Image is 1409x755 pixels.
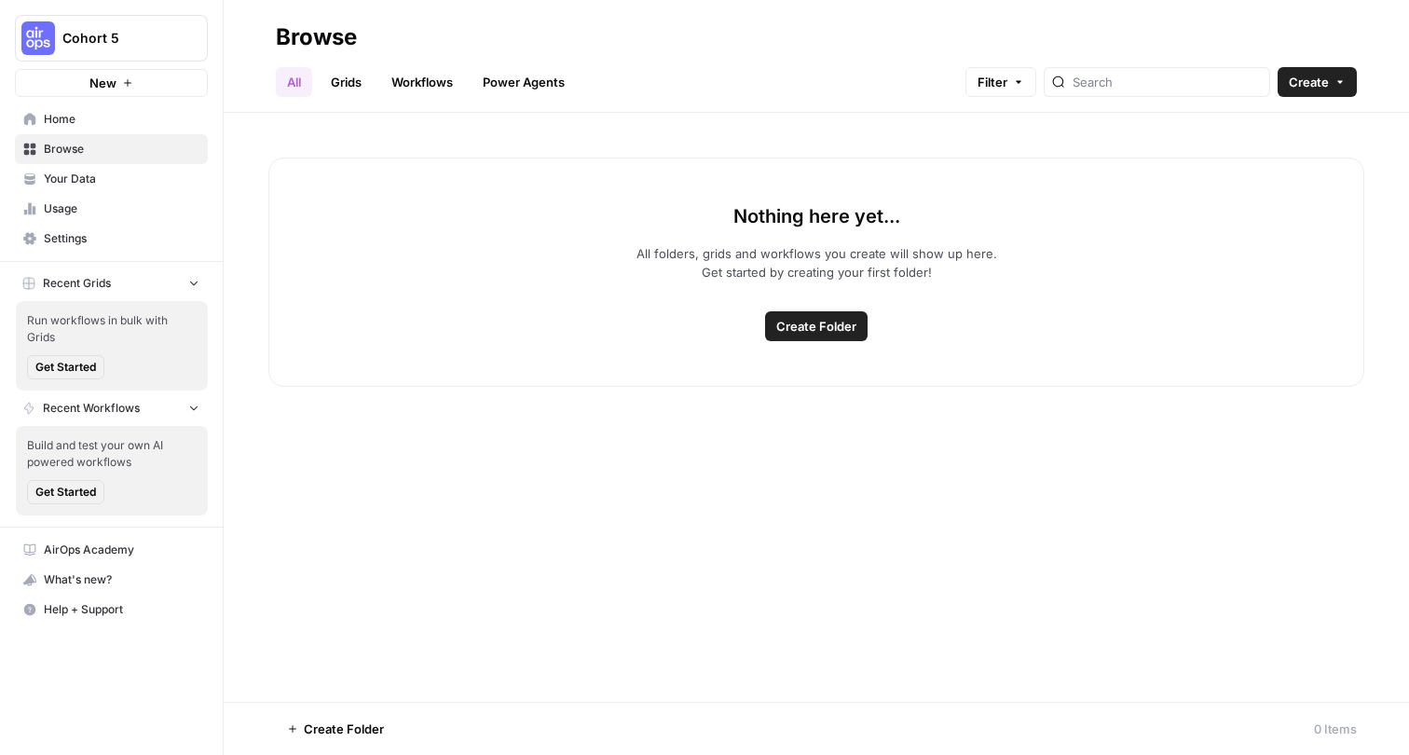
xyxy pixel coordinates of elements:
[1314,720,1357,738] div: 0 Items
[733,203,900,229] p: Nothing here yet...
[62,29,175,48] span: Cohort 5
[1278,67,1357,97] button: Create
[15,394,208,422] button: Recent Workflows
[320,67,373,97] a: Grids
[15,104,208,134] a: Home
[21,21,55,55] img: Cohort 5 Logo
[27,437,197,471] span: Build and test your own AI powered workflows
[27,312,197,346] span: Run workflows in bulk with Grids
[27,480,104,504] button: Get Started
[44,111,199,128] span: Home
[978,73,1007,91] span: Filter
[16,566,207,594] div: What's new?
[15,15,208,62] button: Workspace: Cohort 5
[35,484,96,501] span: Get Started
[44,141,199,158] span: Browse
[304,720,384,738] span: Create Folder
[89,74,116,92] span: New
[27,355,104,379] button: Get Started
[44,601,199,618] span: Help + Support
[965,67,1036,97] button: Filter
[15,194,208,224] a: Usage
[44,200,199,217] span: Usage
[472,67,576,97] a: Power Agents
[15,134,208,164] a: Browse
[1073,73,1262,91] input: Search
[43,400,140,417] span: Recent Workflows
[776,317,856,336] span: Create Folder
[44,542,199,558] span: AirOps Academy
[44,230,199,247] span: Settings
[15,269,208,297] button: Recent Grids
[276,714,395,744] button: Create Folder
[43,275,111,292] span: Recent Grids
[35,359,96,376] span: Get Started
[15,535,208,565] a: AirOps Academy
[15,595,208,625] button: Help + Support
[276,22,357,52] div: Browse
[1289,73,1329,91] span: Create
[15,224,208,254] a: Settings
[636,244,997,281] p: All folders, grids and workflows you create will show up here. Get started by creating your first...
[15,164,208,194] a: Your Data
[15,69,208,97] button: New
[765,311,868,341] button: Create Folder
[44,171,199,187] span: Your Data
[15,565,208,595] button: What's new?
[380,67,464,97] a: Workflows
[276,67,312,97] a: All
